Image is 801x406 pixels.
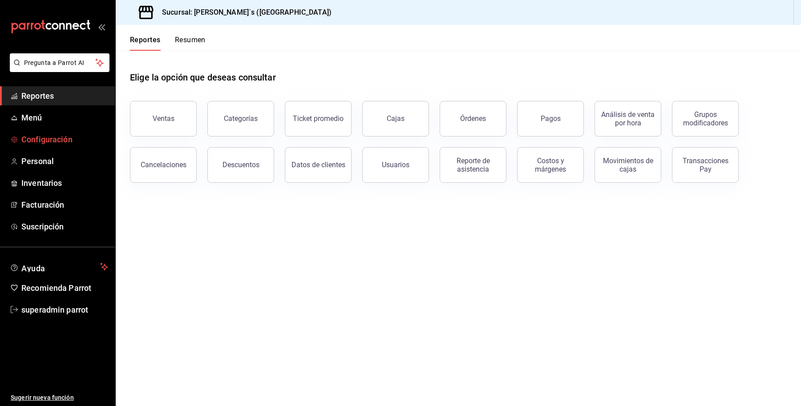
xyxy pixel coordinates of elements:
div: Transacciones Pay [678,157,733,173]
button: open_drawer_menu [98,23,105,30]
div: Cancelaciones [141,161,186,169]
button: Cajas [362,101,429,137]
button: Órdenes [440,101,506,137]
div: Descuentos [222,161,259,169]
span: Personal [21,155,108,167]
button: Descuentos [207,147,274,183]
button: Cancelaciones [130,147,197,183]
div: Reporte de asistencia [445,157,501,173]
button: Pagos [517,101,584,137]
button: Datos de clientes [285,147,352,183]
div: Pagos [541,114,561,123]
span: Configuración [21,133,108,145]
button: Ticket promedio [285,101,352,137]
button: Ventas [130,101,197,137]
button: Transacciones Pay [672,147,739,183]
div: Usuarios [382,161,409,169]
button: Usuarios [362,147,429,183]
span: superadmin parrot [21,304,108,316]
div: Movimientos de cajas [600,157,655,173]
span: Sugerir nueva función [11,393,108,402]
div: Cajas [387,114,405,123]
span: Menú [21,112,108,124]
button: Reportes [130,36,161,51]
button: Costos y márgenes [517,147,584,183]
span: Ayuda [21,261,97,272]
div: Análisis de venta por hora [600,110,655,127]
button: Resumen [175,36,206,51]
div: Ventas [153,114,174,123]
div: Categorías [224,114,258,123]
div: Costos y márgenes [523,157,578,173]
span: Inventarios [21,177,108,189]
button: Pregunta a Parrot AI [10,53,109,72]
span: Pregunta a Parrot AI [24,58,96,68]
button: Movimientos de cajas [595,147,661,183]
div: Grupos modificadores [678,110,733,127]
h3: Sucursal: [PERSON_NAME]´s ([GEOGRAPHIC_DATA]) [155,7,332,18]
button: Grupos modificadores [672,101,739,137]
span: Suscripción [21,221,108,233]
button: Análisis de venta por hora [595,101,661,137]
button: Reporte de asistencia [440,147,506,183]
button: Categorías [207,101,274,137]
div: Órdenes [460,114,486,123]
span: Facturación [21,199,108,211]
div: Datos de clientes [291,161,345,169]
span: Reportes [21,90,108,102]
a: Pregunta a Parrot AI [6,64,109,74]
span: Recomienda Parrot [21,282,108,294]
div: navigation tabs [130,36,206,51]
div: Ticket promedio [293,114,344,123]
h1: Elige la opción que deseas consultar [130,71,276,84]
